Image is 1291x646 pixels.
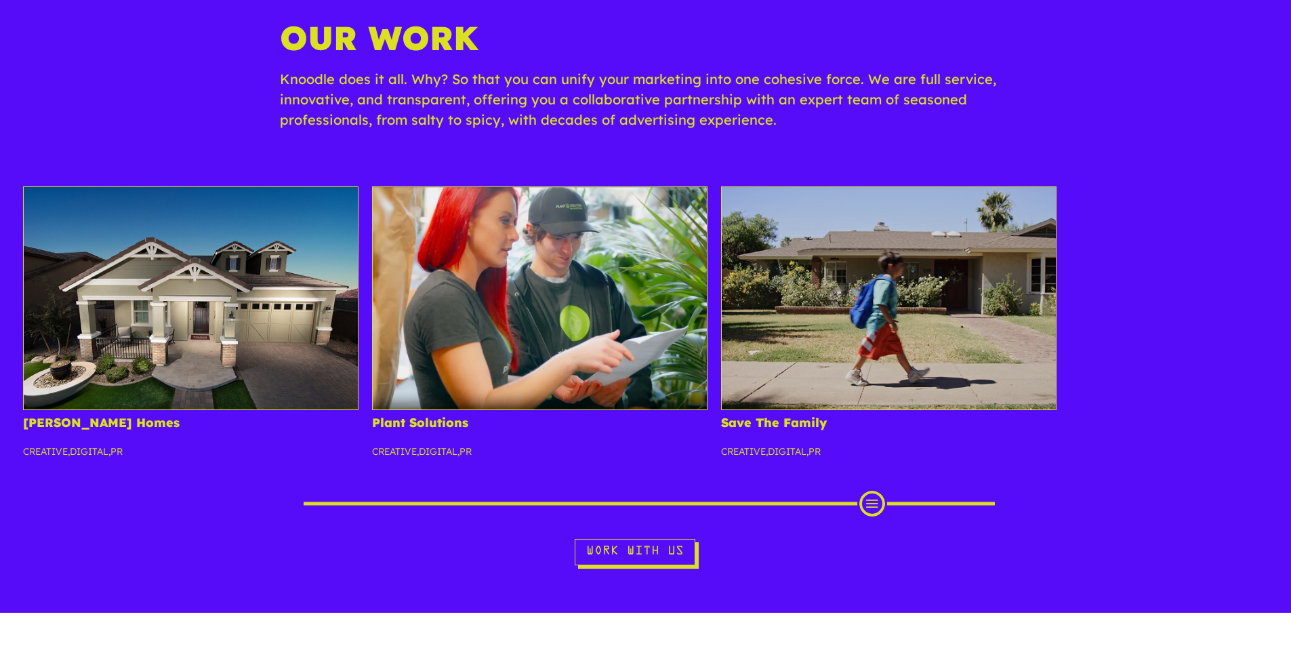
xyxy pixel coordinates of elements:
[721,444,1057,470] p: , ,
[23,444,358,470] p: , ,
[768,445,806,458] a: Digital
[372,444,708,470] p: , ,
[808,445,821,458] a: PR
[23,445,68,458] a: Creative
[300,497,991,510] div: Scroll Projects
[23,415,180,430] a: [PERSON_NAME] Homes
[721,445,766,458] a: Creative
[372,445,417,458] a: Creative
[372,415,468,430] a: Plant Solutions
[419,445,457,458] a: Digital
[280,18,1012,69] h1: Our Work
[70,445,108,458] a: Digital
[575,539,695,565] a: Work With Us
[721,415,827,430] a: Save The Family
[110,445,123,458] a: PR
[459,445,472,458] a: PR
[280,69,1012,144] p: Knoodle does it all. Why? So that you can unify your marketing into one cohesive force. We are fu...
